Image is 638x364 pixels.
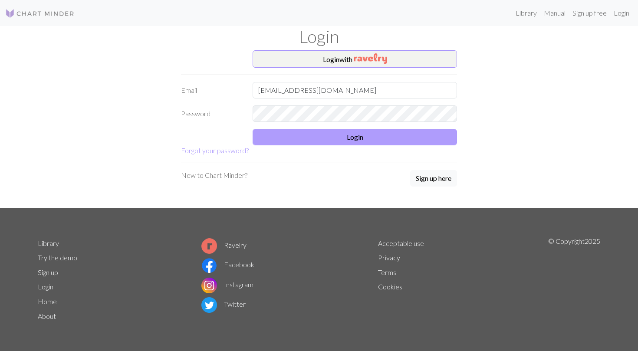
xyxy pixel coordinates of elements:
[378,282,402,291] a: Cookies
[201,278,217,293] img: Instagram logo
[38,253,77,262] a: Try the demo
[33,26,605,47] h1: Login
[410,170,457,187] button: Sign up here
[38,297,57,305] a: Home
[201,300,246,308] a: Twitter
[38,268,58,276] a: Sign up
[5,8,75,19] img: Logo
[378,239,424,247] a: Acceptable use
[201,280,253,289] a: Instagram
[201,238,217,254] img: Ravelry logo
[201,258,217,273] img: Facebook logo
[176,82,247,98] label: Email
[354,53,387,64] img: Ravelry
[610,4,633,22] a: Login
[201,297,217,313] img: Twitter logo
[569,4,610,22] a: Sign up free
[540,4,569,22] a: Manual
[201,241,247,249] a: Ravelry
[38,282,53,291] a: Login
[38,239,59,247] a: Library
[253,129,457,145] button: Login
[181,146,249,154] a: Forgot your password?
[38,312,56,320] a: About
[176,105,247,122] label: Password
[378,253,400,262] a: Privacy
[201,260,254,269] a: Facebook
[181,170,247,180] p: New to Chart Minder?
[512,4,540,22] a: Library
[548,236,600,324] p: © Copyright 2025
[378,268,396,276] a: Terms
[253,50,457,68] button: Loginwith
